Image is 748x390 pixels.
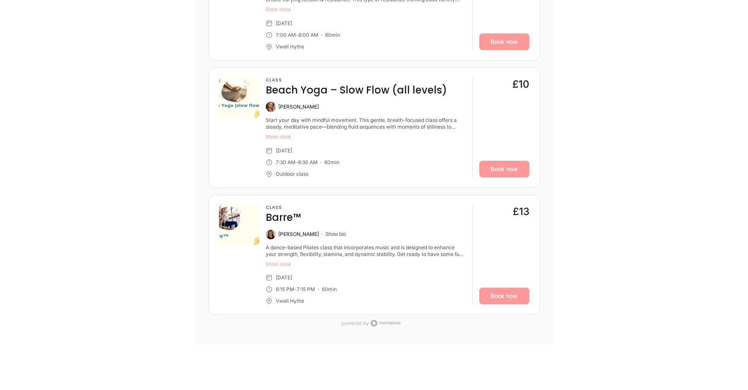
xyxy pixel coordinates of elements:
[296,32,298,38] div: -
[326,231,346,238] button: Show bio
[266,205,301,210] h3: Class
[266,78,447,83] h3: Class
[266,102,276,112] img: Alyssa Costantini
[219,205,259,245] img: edac87c6-94b2-4f33-b7d6-e8b80a2a0bd8.png
[276,147,292,154] div: [DATE]
[266,117,466,130] div: Start your day with mindful movement. This gentle, breath-focused class offers a steady, meditati...
[276,20,292,27] div: [DATE]
[322,286,337,293] div: 60 min
[266,261,466,268] button: Show more
[295,159,298,166] div: -
[513,205,529,218] div: £13
[294,286,297,293] div: -
[325,32,340,38] div: 60 min
[276,298,304,304] div: Vwell Hythe
[266,244,466,258] div: A dance-based Pilates class that incorporates music and is designed to enhance your strength, fle...
[479,33,529,50] a: Book now
[276,286,294,293] div: 6:15 PM
[276,159,295,166] div: 7:30 AM
[276,32,296,38] div: 7:00 AM
[276,274,292,281] div: [DATE]
[219,78,259,118] img: 6f8ba8e4-009e-41a1-afdf-fe1eb10c3fd6.png
[297,286,315,293] div: 7:15 PM
[324,159,339,166] div: 60 min
[266,6,466,13] button: Show more
[512,78,529,91] div: £10
[278,231,319,238] div: [PERSON_NAME]
[479,288,529,304] a: Book now
[266,134,466,140] button: Show more
[278,104,319,110] div: [PERSON_NAME]
[298,32,318,38] div: 8:00 AM
[276,43,304,50] div: Vwell Hythe
[266,211,301,224] h4: Barre™
[298,159,318,166] div: 8:30 AM
[276,171,308,177] div: Outdoor class
[479,161,529,177] a: Book now
[266,84,447,97] h4: Beach Yoga – Slow Flow (all levels)
[266,229,276,239] img: Susanna Macaulay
